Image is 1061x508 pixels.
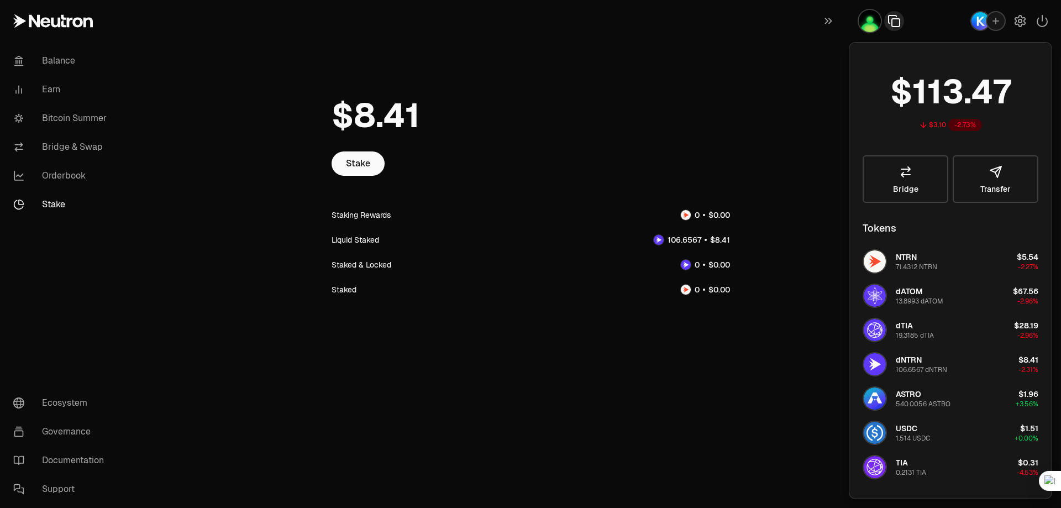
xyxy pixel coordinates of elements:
[1018,365,1038,374] span: -2.31%
[863,221,896,236] div: Tokens
[1015,434,1038,443] span: +0.00%
[980,185,1011,193] span: Transfer
[654,235,664,245] img: dNTRN Logo
[896,365,947,374] div: 106.6567 dNTRN
[4,446,119,475] a: Documentation
[856,382,1045,415] button: ASTRO LogoASTRO540.0056 ASTRO$1.96+3.56%
[929,121,946,129] div: $3.10
[681,285,691,295] img: NTRN Logo
[859,10,881,32] img: valentos
[1018,458,1038,468] span: $0.31
[896,331,934,340] div: 19.3185 dTIA
[1018,389,1038,399] span: $1.96
[864,456,886,478] img: TIA Logo
[4,75,119,104] a: Earn
[896,389,921,399] span: ASTRO
[863,155,948,203] a: Bridge
[4,104,119,133] a: Bitcoin Summer
[856,348,1045,381] button: dNTRN LogodNTRN106.6567 dNTRN$8.41-2.31%
[332,210,391,221] div: Staking Rewards
[4,46,119,75] a: Balance
[858,9,882,33] button: valentos
[864,387,886,410] img: ASTRO Logo
[864,285,886,307] img: dATOM Logo
[1020,423,1038,433] span: $1.51
[864,353,886,375] img: dNTRN Logo
[953,155,1038,203] button: Transfer
[856,416,1045,449] button: USDC LogoUSDC1.514 USDC$1.51+0.00%
[896,252,917,262] span: NTRN
[971,12,989,30] img: Keplr
[1017,331,1038,340] span: -2.96%
[1016,400,1038,409] span: +3.56%
[856,313,1045,347] button: dTIA LogodTIA19.3185 dTIA$28.19-2.96%
[856,279,1045,312] button: dATOM LogodATOM13.8993 dATOM$67.56-2.96%
[948,119,982,131] div: -2.73%
[864,422,886,444] img: USDC Logo
[896,423,917,433] span: USDC
[1018,355,1038,365] span: $8.41
[4,417,119,446] a: Governance
[4,190,119,219] a: Stake
[896,355,922,365] span: dNTRN
[896,297,943,306] div: 13.8993 dATOM
[4,161,119,190] a: Orderbook
[1017,468,1038,477] span: -4.53%
[1017,297,1038,306] span: -2.96%
[4,389,119,417] a: Ecosystem
[864,250,886,273] img: NTRN Logo
[896,286,923,296] span: dATOM
[681,260,691,270] img: dNTRN Logo
[332,259,391,270] div: Staked & Locked
[896,263,937,271] div: 71.4312 NTRN
[332,234,379,245] div: Liquid Staked
[896,321,913,331] span: dTIA
[1013,286,1038,296] span: $67.56
[893,185,918,193] span: Bridge
[970,11,1006,31] button: Keplr
[332,151,385,176] a: Stake
[332,284,356,295] div: Staked
[4,133,119,161] a: Bridge & Swap
[1017,252,1038,262] span: $5.54
[1018,263,1038,271] span: -2.27%
[681,210,691,220] img: NTRN Logo
[896,434,930,443] div: 1.514 USDC
[896,468,926,477] div: 0.2131 TIA
[896,400,950,409] div: 540.0056 ASTRO
[856,245,1045,278] button: NTRN LogoNTRN71.4312 NTRN$5.54-2.27%
[856,451,1045,484] button: TIA LogoTIA0.2131 TIA$0.31-4.53%
[4,475,119,504] a: Support
[864,319,886,341] img: dTIA Logo
[1014,321,1038,331] span: $28.19
[896,458,908,468] span: TIA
